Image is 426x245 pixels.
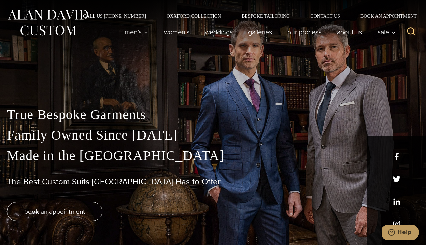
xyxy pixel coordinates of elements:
a: weddings [197,25,241,39]
a: Women’s [156,25,197,39]
button: View Search Form [403,24,419,40]
nav: Secondary Navigation [73,14,419,18]
img: Alan David Custom [7,8,89,38]
a: Contact Us [300,14,350,18]
nav: Primary Navigation [117,25,400,39]
a: Oxxford Collection [156,14,231,18]
a: Bespoke Tailoring [231,14,300,18]
span: book an appointment [24,206,85,216]
button: Child menu of Men’s [117,25,156,39]
a: Call Us [PHONE_NUMBER] [73,14,156,18]
a: Book an Appointment [350,14,419,18]
h1: The Best Custom Suits [GEOGRAPHIC_DATA] Has to Offer [7,177,419,187]
button: Sale sub menu toggle [370,25,400,39]
iframe: Opens a widget where you can chat to one of our agents [382,225,419,242]
a: About Us [329,25,370,39]
a: Our Process [280,25,329,39]
a: book an appointment [7,202,102,221]
p: True Bespoke Garments Family Owned Since [DATE] Made in the [GEOGRAPHIC_DATA] [7,104,419,166]
a: Galleries [241,25,280,39]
